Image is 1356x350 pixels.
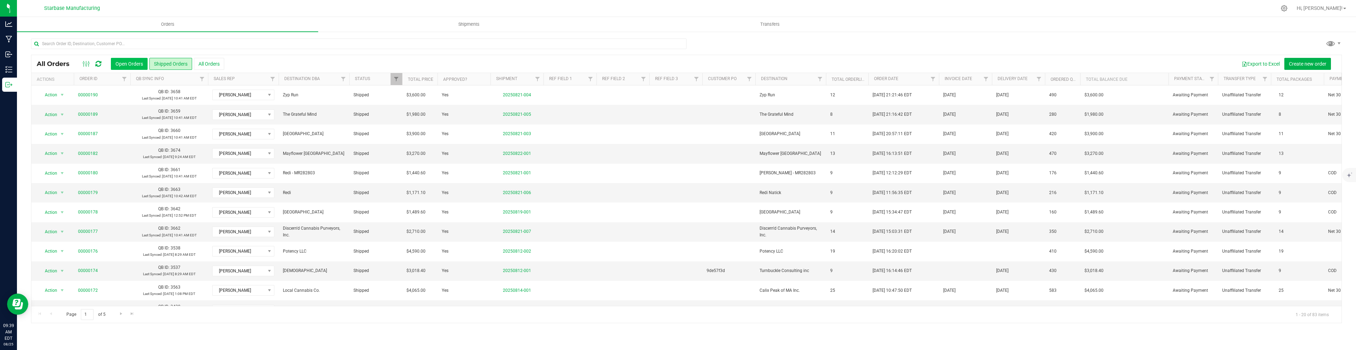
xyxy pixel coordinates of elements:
a: 00000182 [78,150,98,157]
span: Shipments [449,21,489,28]
span: Shipped [353,248,398,255]
span: Unaffiliated Transfer [1222,209,1267,216]
span: [DATE] [943,111,956,118]
span: Mayflower [GEOGRAPHIC_DATA] [283,150,345,157]
a: Destination [761,76,787,81]
span: 11 [830,131,835,137]
span: QB ID: [158,206,169,211]
span: 8 [830,111,833,118]
span: Yes [442,248,448,255]
span: $1,489.60 [1084,209,1104,216]
span: Action [38,129,58,139]
span: 420 [1049,131,1057,137]
th: Total Balance Due [1080,73,1168,85]
span: select [58,305,67,315]
span: Action [38,168,58,178]
span: [DATE] [943,209,956,216]
a: Total Orderlines [832,77,870,82]
a: Ref Field 1 [549,76,572,81]
a: Filter [1259,73,1271,85]
span: Yes [442,170,448,176]
span: Mayflower [GEOGRAPHIC_DATA] [760,150,822,157]
a: 00000174 [78,267,98,274]
span: 3674 [171,148,180,153]
span: [DATE] [996,111,1009,118]
span: Yes [442,92,448,98]
span: [DATE] [996,228,1009,235]
span: Zyp Run [760,92,822,98]
span: $3,900.00 [406,131,426,137]
span: Action [38,188,58,198]
a: Ref Field 2 [602,76,625,81]
a: 20250821-005 [503,112,531,117]
span: 8 [1275,109,1285,120]
span: [PERSON_NAME] [213,266,265,276]
a: 00000179 [78,189,98,196]
a: Order Date [874,76,898,81]
iframe: Resource center [7,294,28,315]
span: [DATE] 11:56:35 EDT [873,189,912,196]
span: $2,710.00 [406,228,426,235]
span: [PERSON_NAME] [213,90,265,100]
span: 9 [1275,207,1285,217]
a: 20250814-001 [503,288,531,293]
span: Last Synced: [142,135,161,139]
span: 12 [830,92,835,98]
span: Create new order [1289,61,1326,67]
span: Zyp Run [283,92,345,98]
span: 3663 [171,187,180,192]
a: 20250821-006 [503,190,531,195]
span: Unaffiliated Transfer [1222,150,1267,157]
span: Unaffiliated Transfer [1222,189,1267,196]
span: [DATE] 12:52 PM EDT [162,213,196,217]
span: QB ID: [158,148,169,153]
span: [GEOGRAPHIC_DATA] [283,209,345,216]
span: Yes [442,228,448,235]
span: select [58,227,67,237]
a: Filter [196,73,208,85]
span: [PERSON_NAME] - MR282803 [760,170,822,176]
a: Ref Field 3 [655,76,678,81]
a: Filter [119,73,130,85]
span: Last Synced: [142,233,161,237]
a: Customer PO [708,76,737,81]
span: [GEOGRAPHIC_DATA] [760,209,822,216]
span: select [58,188,67,198]
span: [DATE] 10:42 AM EDT [162,194,197,198]
span: $3,018.40 [406,267,426,274]
span: [DATE] 10:41 AM EDT [162,135,197,139]
span: $2,710.00 [1084,228,1104,235]
span: [DATE] 12:12:29 EDT [873,170,912,176]
span: 3661 [171,167,180,172]
span: [PERSON_NAME] [213,168,265,178]
span: select [58,246,67,256]
span: [DATE] [943,170,956,176]
span: [DATE] 8:29 AM EDT [163,253,196,257]
span: [DATE] [996,209,1009,216]
span: Action [38,207,58,217]
span: [DATE] 9:24 AM EDT [163,155,196,159]
span: Orders [151,21,184,28]
span: 3642 [171,206,180,211]
span: 410 [1049,248,1057,255]
span: Action [38,285,58,295]
span: [DATE] 10:41 AM EDT [162,96,197,100]
inline-svg: Inventory [5,66,12,73]
span: $1,980.00 [1084,111,1104,118]
span: 160 [1049,209,1057,216]
a: 00000180 [78,170,98,176]
inline-svg: Inbound [5,51,12,58]
span: [DATE] [996,131,1009,137]
span: $3,600.00 [406,92,426,98]
span: select [58,110,67,120]
inline-svg: Outbound [5,81,12,88]
a: 00000176 [78,248,98,255]
span: Awaiting Payment [1173,248,1214,255]
span: Action [38,305,58,315]
button: Open Orders [111,58,148,70]
span: select [58,207,67,217]
span: Yes [442,189,448,196]
span: [PERSON_NAME] [213,129,265,139]
span: Last Synced: [142,96,161,100]
span: Action [38,90,58,100]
